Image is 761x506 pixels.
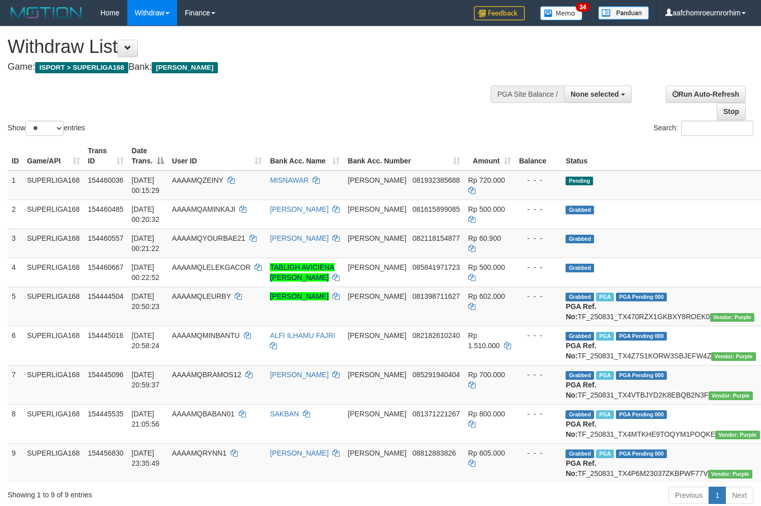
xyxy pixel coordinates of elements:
div: - - - [519,330,558,341]
select: Showentries [25,121,64,136]
span: 154444504 [88,292,124,300]
span: AAAAMQBABAN01 [172,410,235,418]
td: SUPERLIGA168 [23,171,84,200]
span: Marked by aafounsreynich [596,293,614,301]
span: 154445535 [88,410,124,418]
img: Feedback.jpg [474,6,525,20]
span: 154460557 [88,234,124,242]
th: Bank Acc. Number: activate to sort column ascending [344,142,464,171]
span: Copy 081398711627 to clipboard [412,292,460,300]
span: PGA Pending [616,449,667,458]
td: 5 [8,287,23,326]
span: 154456830 [88,449,124,457]
span: Grabbed [566,371,594,380]
div: PGA Site Balance / [491,86,564,103]
span: [DATE] 21:05:56 [132,410,160,428]
span: [DATE] 23:35:49 [132,449,160,467]
span: Vendor URL: https://trx4.1velocity.biz [711,352,755,361]
span: Grabbed [566,264,594,272]
span: Vendor URL: https://trx4.1velocity.biz [715,431,759,439]
span: Rp 800.000 [468,410,505,418]
span: Vendor URL: https://trx4.1velocity.biz [708,470,752,479]
span: Rp 60.900 [468,234,501,242]
span: Pending [566,177,593,185]
span: [PERSON_NAME] [348,331,406,340]
span: [PERSON_NAME] [348,371,406,379]
span: Copy 082118154877 to clipboard [412,234,460,242]
a: 1 [709,487,726,504]
td: SUPERLIGA168 [23,229,84,258]
span: 154460036 [88,176,124,184]
td: 9 [8,443,23,483]
span: AAAAMQYOURBAE21 [172,234,245,242]
b: PGA Ref. No: [566,459,596,477]
span: AAAAMQMINBANTU [172,331,240,340]
span: Grabbed [566,410,594,419]
span: Copy 081932385688 to clipboard [412,176,460,184]
span: [DATE] 00:21:22 [132,234,160,252]
div: - - - [519,233,558,243]
span: [DATE] 00:22:52 [132,263,160,282]
span: Copy 08812883826 to clipboard [412,449,456,457]
td: SUPERLIGA168 [23,404,84,443]
span: PGA Pending [616,410,667,419]
span: [DATE] 00:15:29 [132,176,160,194]
span: AAAAMQLELEKGACOR [172,263,251,271]
span: Copy 085841971723 to clipboard [412,263,460,271]
span: Rp 500.000 [468,263,505,271]
span: Rp 700.000 [468,371,505,379]
a: Next [725,487,753,504]
b: PGA Ref. No: [566,342,596,360]
th: Bank Acc. Name: activate to sort column ascending [266,142,344,171]
a: ALFI ILHAMU FAJRI [270,331,335,340]
img: panduan.png [598,6,649,20]
span: PGA Pending [616,293,667,301]
a: MISNAWAR [270,176,308,184]
span: [PERSON_NAME] [348,176,406,184]
span: Rp 1.510.000 [468,331,500,350]
td: SUPERLIGA168 [23,258,84,287]
a: Run Auto-Refresh [666,86,746,103]
td: 3 [8,229,23,258]
span: [DATE] 20:58:24 [132,331,160,350]
label: Search: [654,121,753,136]
span: [PERSON_NAME] [348,449,406,457]
label: Show entries [8,121,85,136]
input: Search: [681,121,753,136]
span: PGA Pending [616,332,667,341]
td: 2 [8,200,23,229]
th: Balance [515,142,562,171]
div: - - - [519,370,558,380]
span: Copy 082182610240 to clipboard [412,331,460,340]
span: 154460667 [88,263,124,271]
th: Trans ID: activate to sort column ascending [84,142,128,171]
td: SUPERLIGA168 [23,287,84,326]
span: Vendor URL: https://trx4.1velocity.biz [710,313,754,322]
span: Grabbed [566,332,594,341]
span: AAAAMQAMINKAJI [172,205,235,213]
span: [DATE] 20:50:23 [132,292,160,311]
td: SUPERLIGA168 [23,443,84,483]
span: Rp 605.000 [468,449,505,457]
span: Grabbed [566,449,594,458]
span: 34 [576,3,589,12]
img: MOTION_logo.png [8,5,85,20]
td: 7 [8,365,23,404]
a: [PERSON_NAME] [270,371,328,379]
span: Copy 085291940404 to clipboard [412,371,460,379]
a: Previous [668,487,709,504]
span: Marked by aafheankoy [596,332,614,341]
span: 154445096 [88,371,124,379]
span: [PERSON_NAME] [348,263,406,271]
span: 154445016 [88,331,124,340]
span: [PERSON_NAME] [348,234,406,242]
div: Showing 1 to 9 of 9 entries [8,486,309,500]
span: AAAAMQZEINY [172,176,223,184]
span: Rp 602.000 [468,292,505,300]
th: Date Trans.: activate to sort column descending [128,142,168,171]
b: PGA Ref. No: [566,302,596,321]
span: AAAAMQBRAMOS12 [172,371,241,379]
a: [PERSON_NAME] [270,449,328,457]
span: Grabbed [566,235,594,243]
a: SAKBAN [270,410,299,418]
